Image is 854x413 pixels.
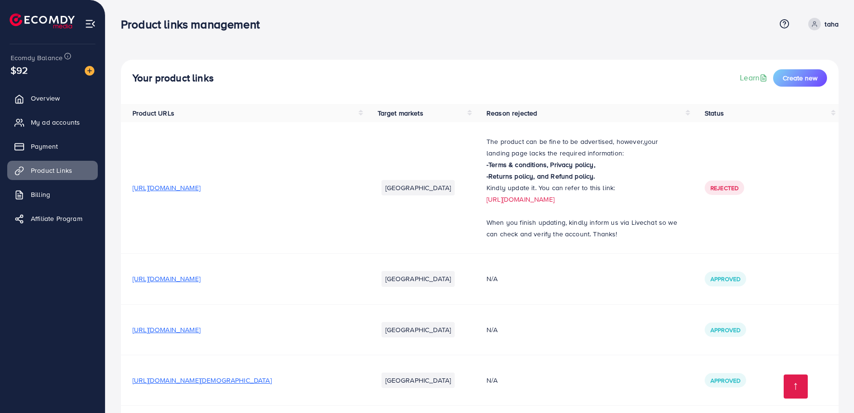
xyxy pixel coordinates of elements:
a: Affiliate Program [7,209,98,228]
span: $92 [11,63,28,77]
span: Product URLs [132,108,174,118]
strong: -Terms & conditions, Privacy policy, [486,160,595,169]
a: Learn [740,72,769,83]
span: Ecomdy Balance [11,53,63,63]
button: Create new [773,69,827,87]
a: My ad accounts [7,113,98,132]
span: Approved [710,326,740,334]
h4: Your product links [132,72,214,84]
span: [URL][DOMAIN_NAME] [132,325,200,335]
li: [GEOGRAPHIC_DATA] [381,373,455,388]
span: My ad accounts [31,117,80,127]
span: Target markets [378,108,423,118]
p: When you finish updating, kindly inform us via Livechat so we can check and verify the account. T... [486,217,682,240]
h3: Product links management [121,17,267,31]
span: N/A [486,325,498,335]
span: Billing [31,190,50,199]
span: Reason rejected [486,108,537,118]
p: taha [825,18,839,30]
span: N/A [486,375,498,385]
a: taha [804,18,839,30]
strong: -Returns policy, and Refund policy. [486,171,595,181]
span: [URL][DOMAIN_NAME] [132,183,200,193]
li: [GEOGRAPHIC_DATA] [381,322,455,337]
li: [GEOGRAPHIC_DATA] [381,180,455,195]
span: Create new [783,73,817,83]
span: Approved [710,275,740,283]
img: menu [85,18,96,29]
a: Product Links [7,161,98,180]
img: logo [10,13,75,28]
a: Overview [7,89,98,108]
span: Rejected [710,184,738,192]
span: Payment [31,142,58,151]
span: Approved [710,376,740,385]
span: Status [705,108,724,118]
span: Kindly update it. You can refer to this link: [486,183,615,193]
iframe: Chat [813,370,847,406]
a: [URL][DOMAIN_NAME] [486,194,554,204]
a: Billing [7,185,98,204]
span: [URL][DOMAIN_NAME] [132,274,200,284]
span: [URL][DOMAIN_NAME][DEMOGRAPHIC_DATA] [132,375,272,385]
li: [GEOGRAPHIC_DATA] [381,271,455,286]
span: Product Links [31,166,72,175]
a: Payment [7,137,98,156]
span: Overview [31,93,60,103]
img: image [85,66,94,76]
span: Affiliate Program [31,214,82,223]
span: N/A [486,274,498,284]
p: The product can be fine to be advertised, however, [486,136,682,159]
